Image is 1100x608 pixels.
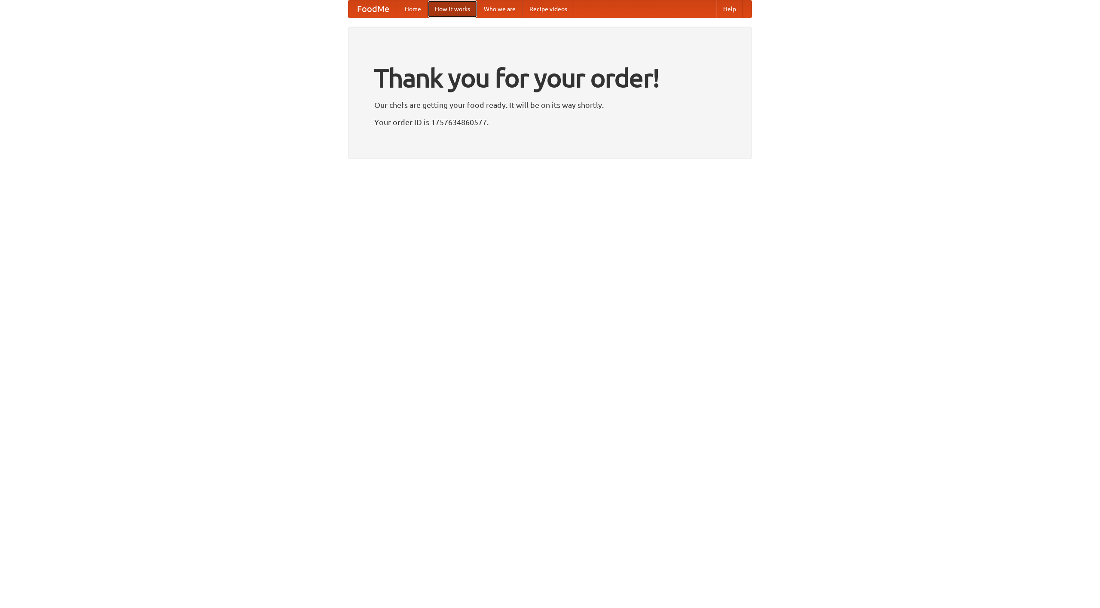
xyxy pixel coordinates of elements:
[716,0,743,18] a: Help
[374,116,726,128] p: Your order ID is 1757634860577.
[477,0,522,18] a: Who we are
[522,0,574,18] a: Recipe videos
[374,98,726,111] p: Our chefs are getting your food ready. It will be on its way shortly.
[428,0,477,18] a: How it works
[374,57,726,98] h1: Thank you for your order!
[398,0,428,18] a: Home
[348,0,398,18] a: FoodMe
